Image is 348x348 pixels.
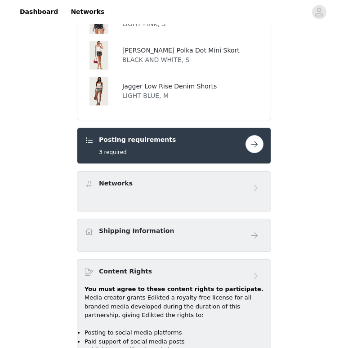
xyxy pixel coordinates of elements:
[77,171,271,211] div: Networks
[89,41,109,70] img: Noreen Polka Dot Mini Skort
[85,337,263,346] li: Paid support of social media posts
[85,293,263,320] p: Media creator grants Edikted a royalty-free license for all branded media developed during the du...
[77,219,271,252] div: Shipping Information
[99,135,176,145] h4: Posting requirements
[122,91,217,101] p: LIGHT BLUE, M
[122,55,240,65] p: BLACK AND WHITE, S
[122,46,240,55] h4: [PERSON_NAME] Polka Dot Mini Skort
[77,128,271,164] div: Posting requirements
[89,77,109,106] img: Jagger Low Rise Denim Shorts
[85,328,263,337] li: Posting to social media platforms
[65,2,110,22] a: Networks
[99,226,174,236] h4: Shipping Information
[99,179,133,188] h4: Networks
[14,2,63,22] a: Dashboard
[85,286,263,292] strong: You must agree to these content rights to participate.
[99,267,152,276] h4: Content Rights
[315,5,323,19] div: avatar
[122,82,217,91] h4: Jagger Low Rise Denim Shorts
[99,148,176,156] h5: 3 required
